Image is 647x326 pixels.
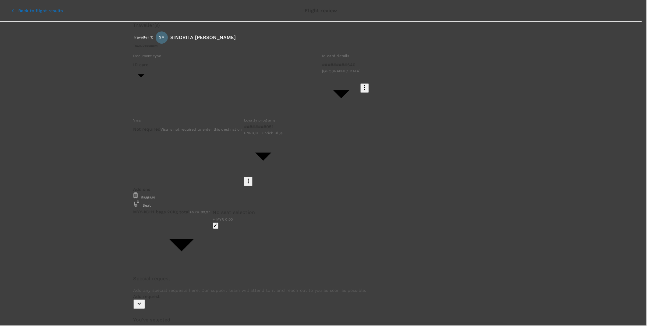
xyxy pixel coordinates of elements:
span: Document type [133,54,161,58]
p: Add request [133,293,509,299]
span: +MYR 89.97 [189,210,210,214]
span: [GEOGRAPHIC_DATA] [322,69,361,73]
span: 1 bags 20Kg total [153,209,190,214]
span: Visa is not required to enter this destination [161,127,242,132]
p: MYY - KCH [133,209,153,215]
span: Visa [133,118,141,122]
div: No seat selection [213,209,255,216]
p: Traveller 1 : [133,34,154,41]
p: Back to flight results [18,8,63,14]
h6: Travel Document [133,44,509,48]
div: Seat [133,201,509,209]
img: baggage-icon [133,192,138,198]
p: Flight review [305,7,337,14]
p: ########051 [244,124,283,130]
p: ID card [133,62,149,68]
img: baggage-icon [133,201,140,207]
span: ENRICH | Enrich Blue [244,131,283,135]
p: Add any special requests here. Our support team will attend to it and reach out to you as soon as... [133,287,509,293]
span: Id card details [322,54,349,58]
p: Add ons [133,186,509,192]
p: Not required [133,126,161,132]
span: SM [159,34,164,41]
span: + MYR 0.00 [213,217,233,222]
p: Traveller(s) [133,22,509,29]
div: Baggage [133,192,509,201]
p: #########640 [322,62,359,68]
span: Loyalty programs [244,118,275,122]
p: You've selected [133,316,509,324]
p: Special request [133,275,509,282]
p: SINORITA [PERSON_NAME] [170,34,236,41]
